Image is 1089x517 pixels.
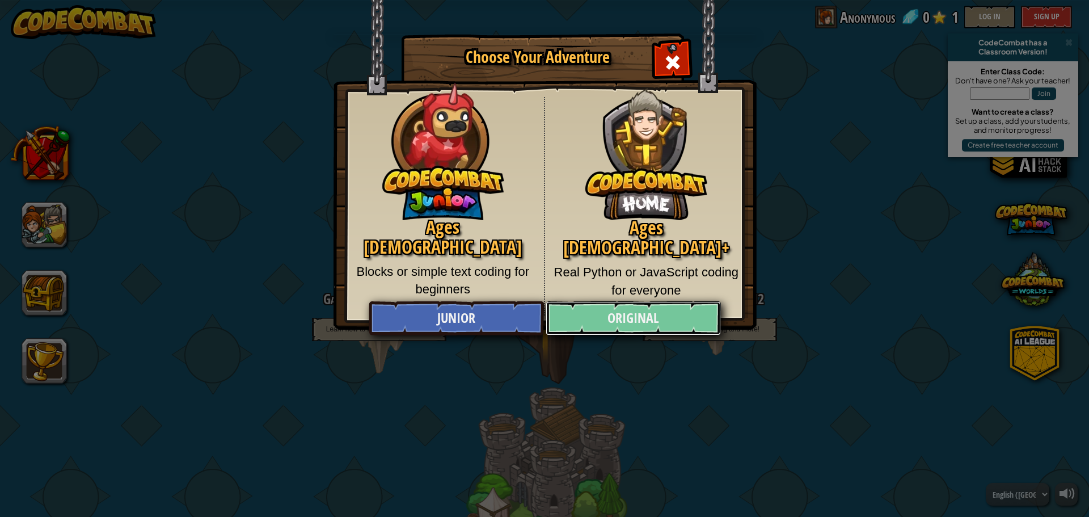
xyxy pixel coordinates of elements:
[351,263,535,299] p: Blocks or simple text coding for beginners
[585,71,707,220] img: CodeCombat Original hero character
[546,301,720,335] a: Original
[421,49,654,66] h1: Choose Your Adventure
[554,263,740,299] p: Real Python or JavaScript coding for everyone
[655,43,690,79] div: Close modal
[554,218,740,258] h2: Ages [DEMOGRAPHIC_DATA]+
[382,75,504,220] img: CodeCombat Junior hero character
[351,217,535,257] h2: Ages [DEMOGRAPHIC_DATA]
[369,301,543,335] a: Junior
